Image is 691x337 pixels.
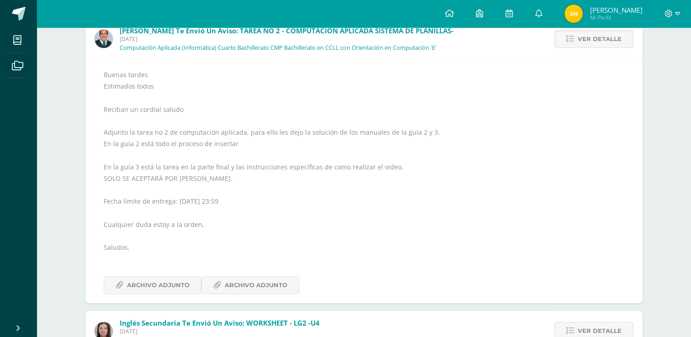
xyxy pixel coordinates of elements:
[120,327,434,335] span: [DATE]
[590,14,642,21] span: Mi Perfil
[104,69,624,294] div: Buenas tardes Estimados todos Reciban un cordial saludo Adjunto la tarea no 2 de computación apli...
[225,277,287,294] span: Archivo Adjunto
[120,44,437,52] p: Computación Aplicada (Informática) Cuarto Bachillerato CMP Bachillerato en CCLL con Orientación e...
[120,26,454,35] span: [PERSON_NAME] te envió un aviso: TAREA NO 2 - COMPUTACIÓN APLICADA SISTEMA DE PLANILLAS-
[578,31,622,47] span: Ver detalle
[120,318,320,327] span: Inglés Secundaria te envió un aviso: WORKSHEET - LG2 -U4
[104,276,201,294] a: Archivo Adjunto
[95,30,113,48] img: 2306758994b507d40baaa54be1d4aa7e.png
[201,276,299,294] a: Archivo Adjunto
[120,35,454,43] span: [DATE]
[127,277,190,294] span: Archivo Adjunto
[564,5,583,23] img: a2e08534bc48d0f19886b4cebc1aa8ba.png
[590,5,642,15] span: [PERSON_NAME]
